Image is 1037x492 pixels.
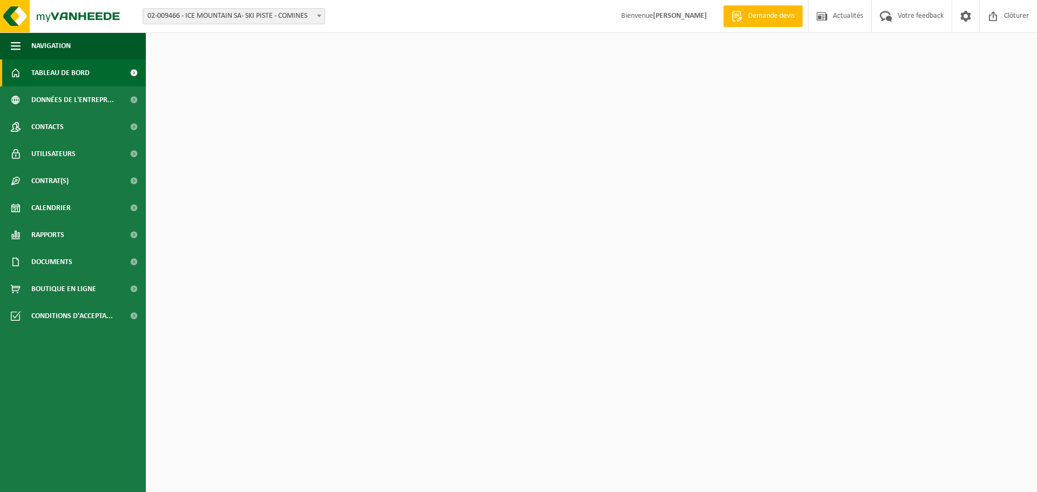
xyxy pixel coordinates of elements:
span: Calendrier [31,194,71,221]
span: Données de l'entrepr... [31,86,114,113]
span: Rapports [31,221,64,248]
a: Demande devis [723,5,803,27]
span: Documents [31,248,72,275]
span: 02-009466 - ICE MOUNTAIN SA- SKI PISTE - COMINES [143,8,325,24]
span: Navigation [31,32,71,59]
strong: [PERSON_NAME] [653,12,707,20]
span: Contacts [31,113,64,140]
span: Boutique en ligne [31,275,96,302]
span: Demande devis [745,11,797,22]
span: 02-009466 - ICE MOUNTAIN SA- SKI PISTE - COMINES [143,9,325,24]
span: Utilisateurs [31,140,76,167]
span: Tableau de bord [31,59,90,86]
span: Conditions d'accepta... [31,302,113,329]
span: Contrat(s) [31,167,69,194]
